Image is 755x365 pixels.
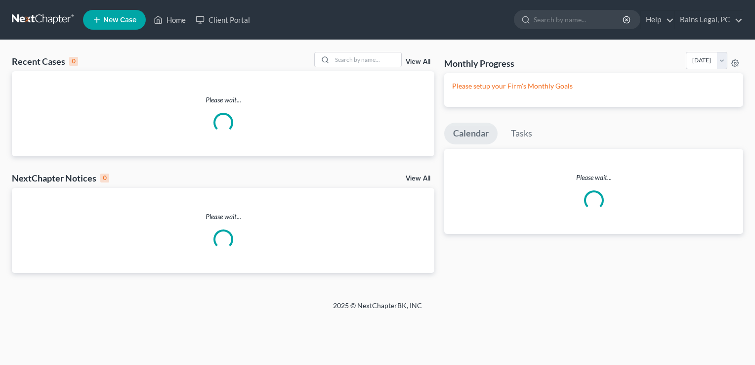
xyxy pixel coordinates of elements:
a: View All [406,175,430,182]
p: Please wait... [444,173,743,182]
a: Tasks [502,123,541,144]
p: Please wait... [12,212,434,222]
span: New Case [103,16,136,24]
h3: Monthly Progress [444,57,514,69]
a: View All [406,58,430,65]
div: 2025 © NextChapterBK, INC [96,301,659,319]
a: Client Portal [191,11,255,29]
input: Search by name... [332,52,401,67]
a: Calendar [444,123,498,144]
input: Search by name... [534,10,624,29]
div: 0 [100,174,109,182]
div: Recent Cases [12,55,78,67]
p: Please wait... [12,95,434,105]
div: NextChapter Notices [12,172,109,184]
a: Help [641,11,674,29]
a: Bains Legal, PC [675,11,743,29]
a: Home [149,11,191,29]
p: Please setup your Firm's Monthly Goals [452,81,735,91]
div: 0 [69,57,78,66]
